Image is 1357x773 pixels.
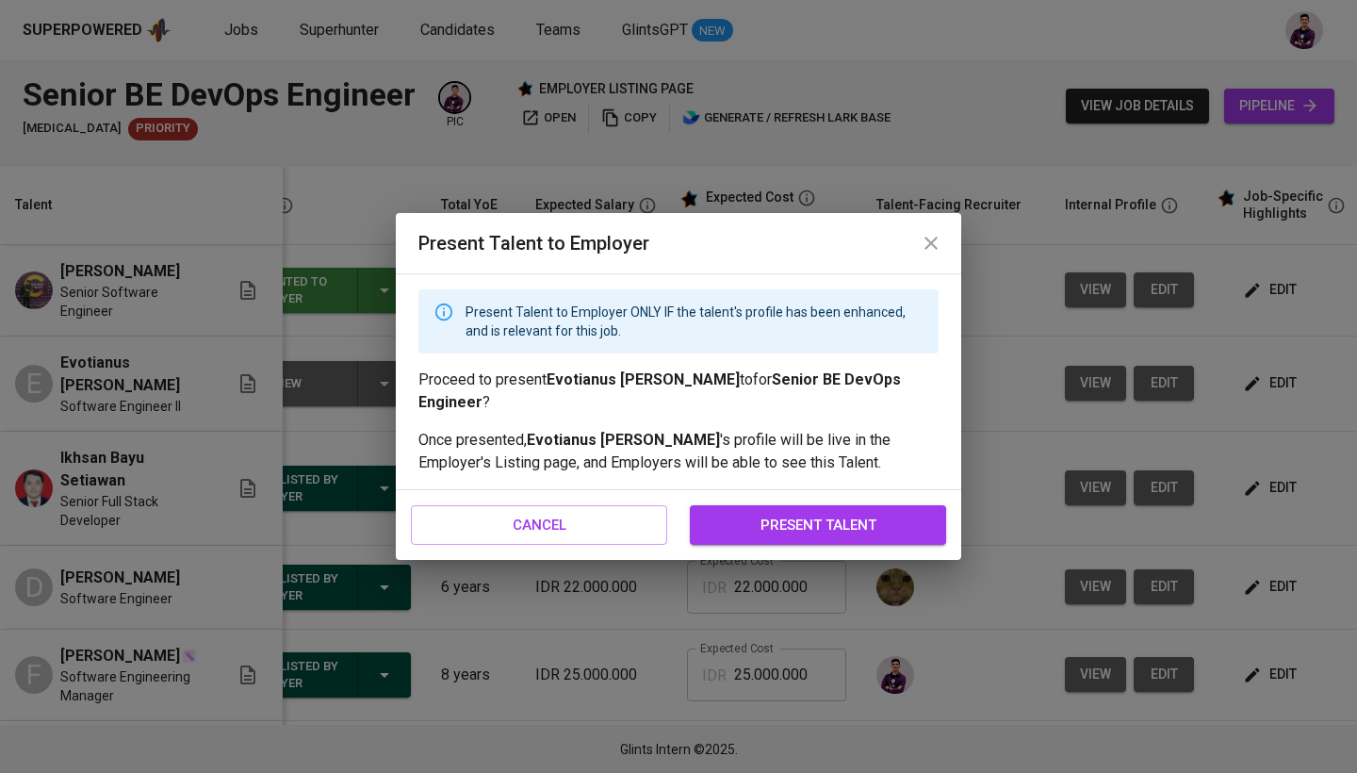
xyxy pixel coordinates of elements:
button: cancel [411,505,667,545]
strong: Senior BE DevOps Engineer [418,370,901,411]
strong: Evotianus [PERSON_NAME] [547,370,740,388]
button: close [908,221,954,266]
span: cancel [432,513,646,537]
button: present talent [690,505,946,545]
h6: Present Talent to Employer [418,228,939,258]
div: Present Talent to Employer ONLY IF the talent's profile has been enhanced, and is relevant for th... [466,295,924,348]
span: present talent [711,513,925,537]
p: Once presented, 's profile will be live in the Employer's Listing page, and Employers will be abl... [418,429,939,474]
strong: Evotianus [PERSON_NAME] [527,431,720,449]
p: Proceed to present to for ? [418,369,939,414]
